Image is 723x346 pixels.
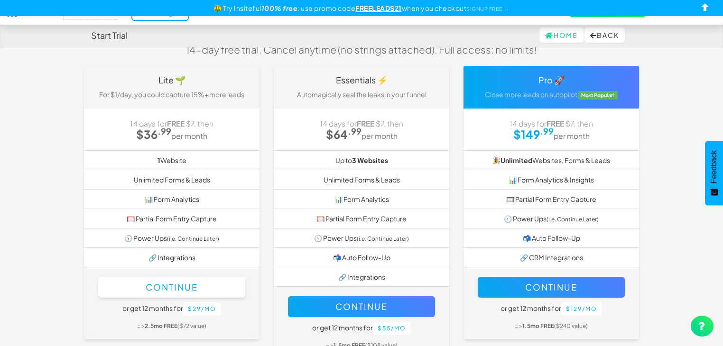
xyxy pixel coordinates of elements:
[98,302,245,316] h5: or get 12 months for
[478,302,625,316] h5: or get 12 months for
[578,91,618,100] span: Most Popular!
[471,75,632,85] h4: Pro 🚀
[584,27,625,43] button: Back
[130,119,213,128] span: 14 days for , then
[281,75,442,85] h4: Essentials ⚡
[463,209,639,228] li: 🕥 Power Ups
[171,131,207,140] small: per month
[463,247,639,267] li: 🔗 CRM Integrations
[84,150,260,170] li: Website
[554,131,590,140] small: per month
[84,189,260,209] li: 📊 Form Analytics
[274,247,449,267] li: 📬 Auto Follow-Up
[510,119,593,128] span: 14 days for , then
[274,267,449,287] li: 🔗 Integrations
[710,150,718,183] span: Feedback
[158,156,160,164] b: 1
[373,322,411,335] button: $55/mo
[547,119,564,128] strong: FREE
[463,228,639,248] li: 📬 Auto Follow-Up
[478,277,625,298] button: Continue
[288,296,435,317] button: Continue
[288,322,435,335] h5: or get 12 months for
[281,90,442,99] p: Automagically seal the leaks in your funnel
[355,4,402,12] u: FREELEADS21
[274,228,449,248] li: 🕥 Power Ups
[513,127,554,141] strong: $149
[522,322,554,329] b: 1.5mo FREE
[352,156,388,164] b: 3 Websites
[463,189,639,209] li: 🥅 Partial Form Entry Capture
[186,119,194,128] strike: $7
[136,127,171,141] strong: $36
[167,235,219,242] small: (i.e. Continue Later)
[501,156,532,164] strong: Unlimited
[357,119,374,128] strong: FREE
[274,209,449,228] li: 🥅 Partial Form Entry Capture
[137,322,206,329] small: = > ($72 value)
[463,150,639,170] li: 🎉 Websites, Forms & Leads
[540,126,554,137] sup: .99
[179,43,544,56] p: 14-day free trial. Cancel anytime (no strings attached). Full access: no limits!
[466,6,510,12] a: SIGNUP FREE →
[145,322,177,329] b: 2.5mo FREE
[326,127,361,141] strong: $64
[167,119,185,128] strong: FREE
[261,4,298,12] b: 100% free
[320,119,403,128] span: 14 days for , then
[98,277,245,298] button: Continue
[561,302,602,316] button: $129/mo
[84,247,260,267] li: 🔗 Integrations
[183,302,221,316] button: $29/mo
[376,119,384,128] strike: $7
[274,189,449,209] li: 📊 Form Analytics
[705,141,723,205] button: Feedback - Show survey
[547,216,599,223] small: (i.e. Continue Later)
[91,90,252,99] p: For $1/day, you could capture 15%+ more leads
[84,228,260,248] li: 🕥 Power Ups
[463,170,639,190] li: 📊 Form Analytics & Insights
[539,27,584,43] a: Home
[84,209,260,228] li: 🥅 Partial Form Entry Capture
[357,235,409,242] small: (i.e. Continue Later)
[91,75,252,85] h4: Lite 🌱
[274,150,449,170] li: Up to
[515,322,588,329] small: = > ($240 value)
[485,90,577,99] span: Close more leads on autopilot
[158,126,171,137] sup: .99
[565,119,574,128] strike: $7
[91,31,128,40] h4: Start Trial
[84,170,260,190] li: Unlimited Forms & Leads
[348,126,361,137] sup: .99
[361,131,398,140] small: per month
[274,170,449,190] li: Unlimited Forms & Leads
